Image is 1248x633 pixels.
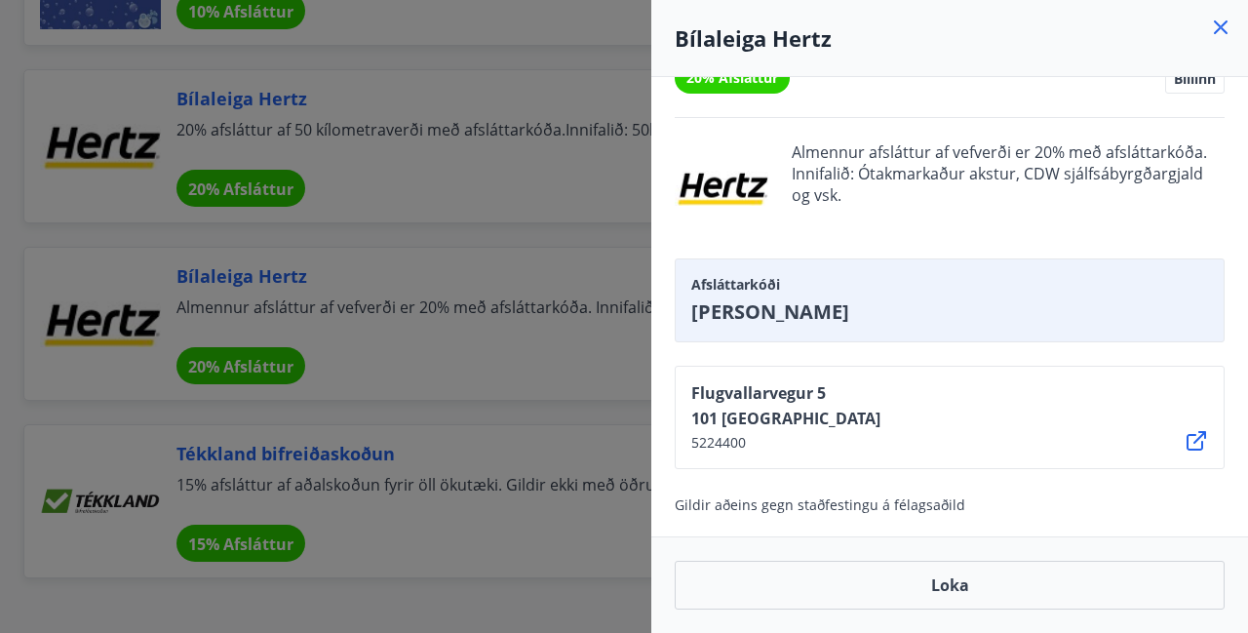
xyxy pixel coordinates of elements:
[1174,69,1216,87] span: Bíllinn
[691,433,880,453] span: 5224400
[675,561,1225,610] button: Loka
[691,298,1208,326] span: [PERSON_NAME]
[675,495,965,514] span: Gildir aðeins gegn staðfestingu á félagsaðild
[675,23,1225,53] h4: Bílaleiga Hertz
[691,275,1208,295] span: Afsláttarkóði
[792,141,1225,235] span: Almennur afsláttur af vefverði er 20% með afsláttarkóða. Innifalið: Ótakmarkaður akstur, CDW sjál...
[691,382,880,404] span: Flugvallarvegur 5
[686,68,778,88] span: 20% Afsláttur
[691,408,880,429] span: 101 [GEOGRAPHIC_DATA]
